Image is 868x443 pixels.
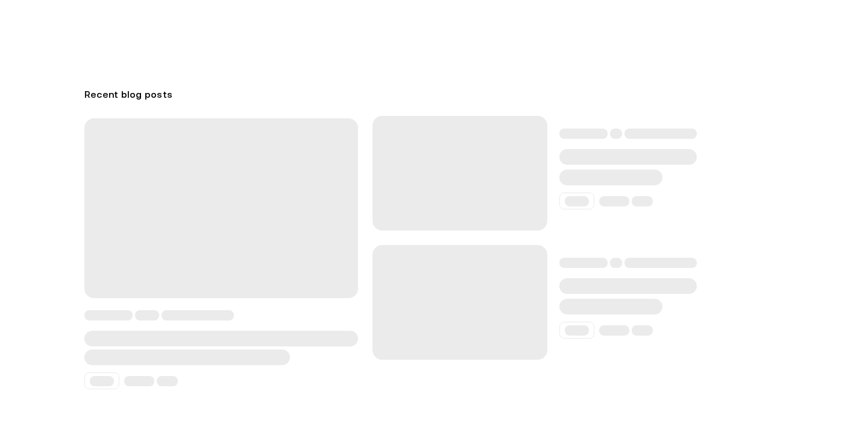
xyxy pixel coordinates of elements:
span: ‌ [599,196,629,206]
span: ‌ [599,325,629,336]
span: ‌ [624,258,697,268]
span: ‌ [84,118,358,298]
span: ‌ [559,129,608,139]
span: ‌ [559,278,697,294]
span: ‌ [135,310,159,320]
span: ‌ [610,258,622,268]
span: ‌ [559,170,662,185]
span: ‌ [84,331,358,346]
span: ‌ [559,258,608,268]
span: ‌ [90,376,114,386]
span: ‌ [559,149,697,165]
span: ‌ [162,310,234,320]
span: ‌ [632,325,653,336]
span: ‌ [124,376,154,386]
span: ‌ [84,310,133,320]
span: ‌ [373,245,547,360]
h3: Recent blog posts [84,84,784,104]
span: ‌ [84,349,290,365]
span: ‌ [559,299,662,314]
span: ‌ [624,129,697,139]
span: ‌ [565,325,589,336]
span: ‌ [157,376,178,386]
span: ‌ [610,129,622,139]
span: ‌ [632,196,653,206]
span: ‌ [565,196,589,206]
span: ‌ [373,116,547,231]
